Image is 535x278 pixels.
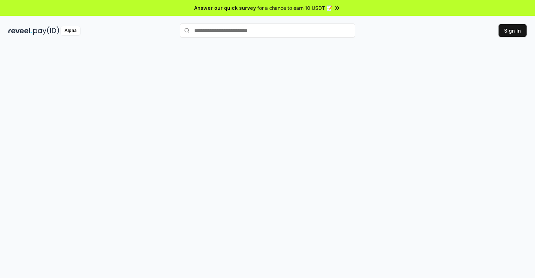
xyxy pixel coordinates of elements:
[8,26,32,35] img: reveel_dark
[257,4,332,12] span: for a chance to earn 10 USDT 📝
[61,26,80,35] div: Alpha
[33,26,59,35] img: pay_id
[194,4,256,12] span: Answer our quick survey
[499,24,527,37] button: Sign In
